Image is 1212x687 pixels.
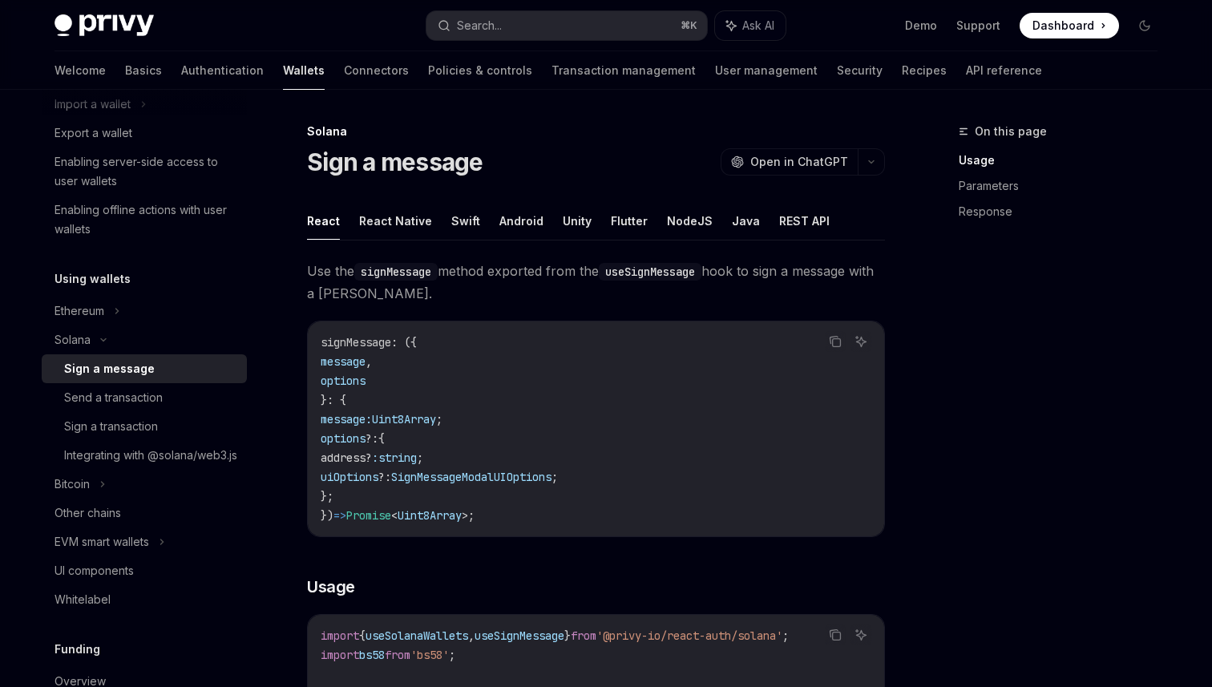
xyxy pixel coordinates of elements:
span: < [391,508,398,523]
div: Sign a message [64,359,155,378]
img: dark logo [55,14,154,37]
span: > [462,508,468,523]
button: React Native [359,202,432,240]
div: EVM smart wallets [55,532,149,552]
span: , [366,354,372,369]
span: Dashboard [1032,18,1094,34]
a: API reference [966,51,1042,90]
a: Support [956,18,1000,34]
span: 'bs58' [410,648,449,662]
a: Response [959,199,1170,224]
button: Copy the contents from the code block [825,331,846,352]
span: ; [551,470,558,484]
a: Enabling server-side access to user wallets [42,148,247,196]
span: }: { [321,393,346,407]
button: React [307,202,340,240]
button: Android [499,202,543,240]
span: from [385,648,410,662]
span: string [378,451,417,465]
div: Bitcoin [55,475,90,494]
a: Security [837,51,883,90]
button: Flutter [611,202,648,240]
div: Solana [55,330,91,350]
span: }) [321,508,333,523]
button: Java [732,202,760,240]
span: Ask AI [742,18,774,34]
span: { [378,431,385,446]
span: address? [321,451,372,465]
a: Recipes [902,51,947,90]
button: Copy the contents from the code block [825,624,846,645]
span: bs58 [359,648,385,662]
span: { [359,628,366,643]
div: Ethereum [55,301,104,321]
a: Integrating with @solana/web3.js [42,441,247,470]
a: Welcome [55,51,106,90]
a: Enabling offline actions with user wallets [42,196,247,244]
span: Open in ChatGPT [750,154,848,170]
div: Send a transaction [64,388,163,407]
span: , [468,628,475,643]
button: Ask AI [850,331,871,352]
button: Swift [451,202,480,240]
span: : ({ [391,335,417,350]
div: Other chains [55,503,121,523]
a: Other chains [42,499,247,527]
span: ⌘ K [681,19,697,32]
span: ?: [378,470,391,484]
button: NodeJS [667,202,713,240]
span: Promise [346,508,391,523]
div: UI components [55,561,134,580]
a: Authentication [181,51,264,90]
div: Integrating with @solana/web3.js [64,446,237,465]
a: Sign a message [42,354,247,383]
span: : [372,451,378,465]
a: Transaction management [551,51,696,90]
span: from [571,628,596,643]
div: Solana [307,123,885,139]
span: useSignMessage [475,628,564,643]
span: ; [436,412,442,426]
button: Unity [563,202,592,240]
span: SignMessageModalUIOptions [391,470,551,484]
h5: Using wallets [55,269,131,289]
span: Uint8Array [398,508,462,523]
a: User management [715,51,818,90]
span: useSolanaWallets [366,628,468,643]
span: => [333,508,346,523]
span: signMessage [321,335,391,350]
a: UI components [42,556,247,585]
code: useSignMessage [599,263,701,281]
span: ; [468,508,475,523]
a: Policies & controls [428,51,532,90]
span: ; [417,451,423,465]
div: Whitelabel [55,590,111,609]
span: options [321,431,366,446]
span: } [564,628,571,643]
button: REST API [779,202,830,240]
a: Wallets [283,51,325,90]
span: ; [449,648,455,662]
div: Enabling offline actions with user wallets [55,200,237,239]
span: import [321,628,359,643]
button: Open in ChatGPT [721,148,858,176]
span: ?: [366,431,378,446]
span: options [321,374,366,388]
a: Parameters [959,173,1170,199]
span: Use the method exported from the hook to sign a message with a [PERSON_NAME]. [307,260,885,305]
button: Search...⌘K [426,11,707,40]
span: Uint8Array [372,412,436,426]
code: signMessage [354,263,438,281]
h5: Funding [55,640,100,659]
a: Usage [959,148,1170,173]
a: Whitelabel [42,585,247,614]
span: uiOptions [321,470,378,484]
div: Sign a transaction [64,417,158,436]
button: Toggle dark mode [1132,13,1157,38]
button: Ask AI [850,624,871,645]
a: Connectors [344,51,409,90]
a: Send a transaction [42,383,247,412]
span: import [321,648,359,662]
span: On this page [975,122,1047,141]
span: message: [321,412,372,426]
